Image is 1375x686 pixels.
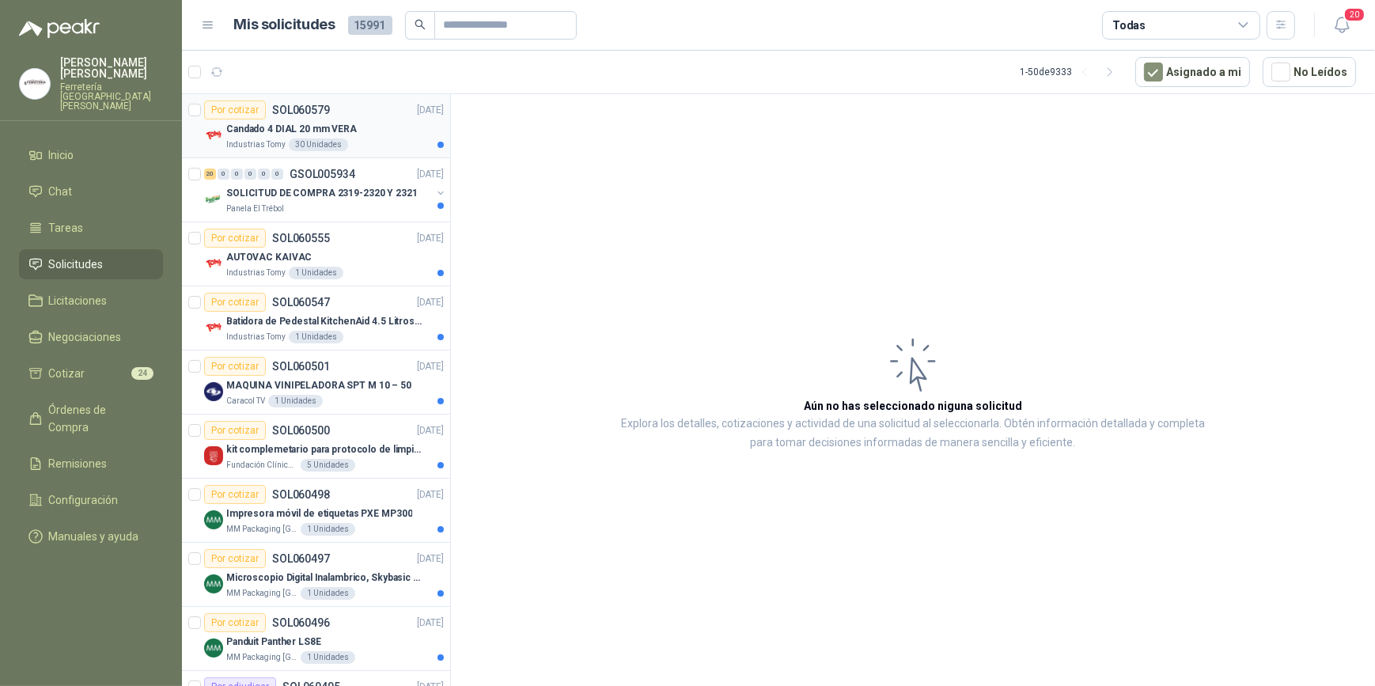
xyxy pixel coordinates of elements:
[226,651,297,664] p: MM Packaging [GEOGRAPHIC_DATA]
[204,229,266,248] div: Por cotizar
[19,286,163,316] a: Licitaciones
[204,100,266,119] div: Por cotizar
[226,314,423,329] p: Batidora de Pedestal KitchenAid 4.5 Litros Delux Plateado
[226,587,297,600] p: MM Packaging [GEOGRAPHIC_DATA]
[204,510,223,529] img: Company Logo
[226,267,286,279] p: Industrias Tomy
[271,169,283,180] div: 0
[204,574,223,593] img: Company Logo
[49,528,139,545] span: Manuales y ayuda
[19,322,163,352] a: Negociaciones
[182,543,450,607] a: Por cotizarSOL060497[DATE] Company LogoMicroscopio Digital Inalambrico, Skybasic 50x-1000x, Ampli...
[417,103,444,118] p: [DATE]
[231,169,243,180] div: 0
[60,57,163,79] p: [PERSON_NAME] [PERSON_NAME]
[131,367,153,380] span: 24
[19,449,163,479] a: Remisiones
[226,186,418,201] p: SOLICITUD DE COMPRA 2319-2320 Y 2321
[289,138,348,151] div: 30 Unidades
[182,94,450,158] a: Por cotizarSOL060579[DATE] Company LogoCandado 4 DIAL 20 mm VERAIndustrias Tomy30 Unidades
[244,169,256,180] div: 0
[19,485,163,515] a: Configuración
[272,489,330,500] p: SOL060498
[204,421,266,440] div: Por cotizar
[19,395,163,442] a: Órdenes de Compra
[417,551,444,567] p: [DATE]
[272,617,330,628] p: SOL060496
[19,140,163,170] a: Inicio
[49,491,119,509] span: Configuración
[19,213,163,243] a: Tareas
[204,639,223,658] img: Company Logo
[204,357,266,376] div: Por cotizar
[301,651,355,664] div: 1 Unidades
[417,423,444,438] p: [DATE]
[19,358,163,388] a: Cotizar24
[272,233,330,244] p: SOL060555
[609,415,1217,453] p: Explora los detalles, cotizaciones y actividad de una solicitud al seleccionarla. Obtén informaci...
[49,256,104,273] span: Solicitudes
[204,549,266,568] div: Por cotizar
[60,82,163,111] p: Ferretería [GEOGRAPHIC_DATA][PERSON_NAME]
[204,126,223,145] img: Company Logo
[272,553,330,564] p: SOL060497
[182,286,450,351] a: Por cotizarSOL060547[DATE] Company LogoBatidora de Pedestal KitchenAid 4.5 Litros Delux PlateadoI...
[49,146,74,164] span: Inicio
[204,190,223,209] img: Company Logo
[272,104,330,116] p: SOL060579
[49,219,84,237] span: Tareas
[301,459,355,472] div: 5 Unidades
[49,292,108,309] span: Licitaciones
[301,587,355,600] div: 1 Unidades
[272,425,330,436] p: SOL060500
[218,169,229,180] div: 0
[1263,57,1356,87] button: No Leídos
[258,169,270,180] div: 0
[301,523,355,536] div: 1 Unidades
[204,485,266,504] div: Por cotizar
[204,254,223,273] img: Company Logo
[348,16,392,35] span: 15991
[1020,59,1123,85] div: 1 - 50 de 9333
[1112,17,1146,34] div: Todas
[417,616,444,631] p: [DATE]
[49,328,122,346] span: Negociaciones
[226,506,412,521] p: Impresora móvil de etiquetas PXE MP300
[226,250,312,265] p: AUTOVAC KAIVAC
[226,138,286,151] p: Industrias Tomy
[226,203,284,215] p: Panela El Trébol
[49,365,85,382] span: Cotizar
[19,249,163,279] a: Solicitudes
[182,415,450,479] a: Por cotizarSOL060500[DATE] Company Logokit complemetario para protocolo de limpiezaFundación Clín...
[272,361,330,372] p: SOL060501
[204,613,266,632] div: Por cotizar
[804,397,1022,415] h3: Aún no has seleccionado niguna solicitud
[182,607,450,671] a: Por cotizarSOL060496[DATE] Company LogoPanduit Panther LS8EMM Packaging [GEOGRAPHIC_DATA]1 Unidades
[226,442,423,457] p: kit complemetario para protocolo de limpieza
[226,523,297,536] p: MM Packaging [GEOGRAPHIC_DATA]
[204,293,266,312] div: Por cotizar
[204,169,216,180] div: 20
[204,382,223,401] img: Company Logo
[226,331,286,343] p: Industrias Tomy
[415,19,426,30] span: search
[268,395,323,407] div: 1 Unidades
[182,222,450,286] a: Por cotizarSOL060555[DATE] Company LogoAUTOVAC KAIVACIndustrias Tomy1 Unidades
[226,378,411,393] p: MAQUINA VINIPELADORA SPT M 10 – 50
[20,69,50,99] img: Company Logo
[49,183,73,200] span: Chat
[272,297,330,308] p: SOL060547
[289,267,343,279] div: 1 Unidades
[226,459,297,472] p: Fundación Clínica Shaio
[226,570,423,586] p: Microscopio Digital Inalambrico, Skybasic 50x-1000x, Ampliac
[1343,7,1366,22] span: 20
[226,122,357,137] p: Candado 4 DIAL 20 mm VERA
[204,446,223,465] img: Company Logo
[1135,57,1250,87] button: Asignado a mi
[204,165,447,215] a: 20 0 0 0 0 0 GSOL005934[DATE] Company LogoSOLICITUD DE COMPRA 2319-2320 Y 2321Panela El Trébol
[49,455,108,472] span: Remisiones
[226,395,265,407] p: Caracol TV
[417,167,444,182] p: [DATE]
[234,13,335,36] h1: Mis solicitudes
[19,521,163,551] a: Manuales y ayuda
